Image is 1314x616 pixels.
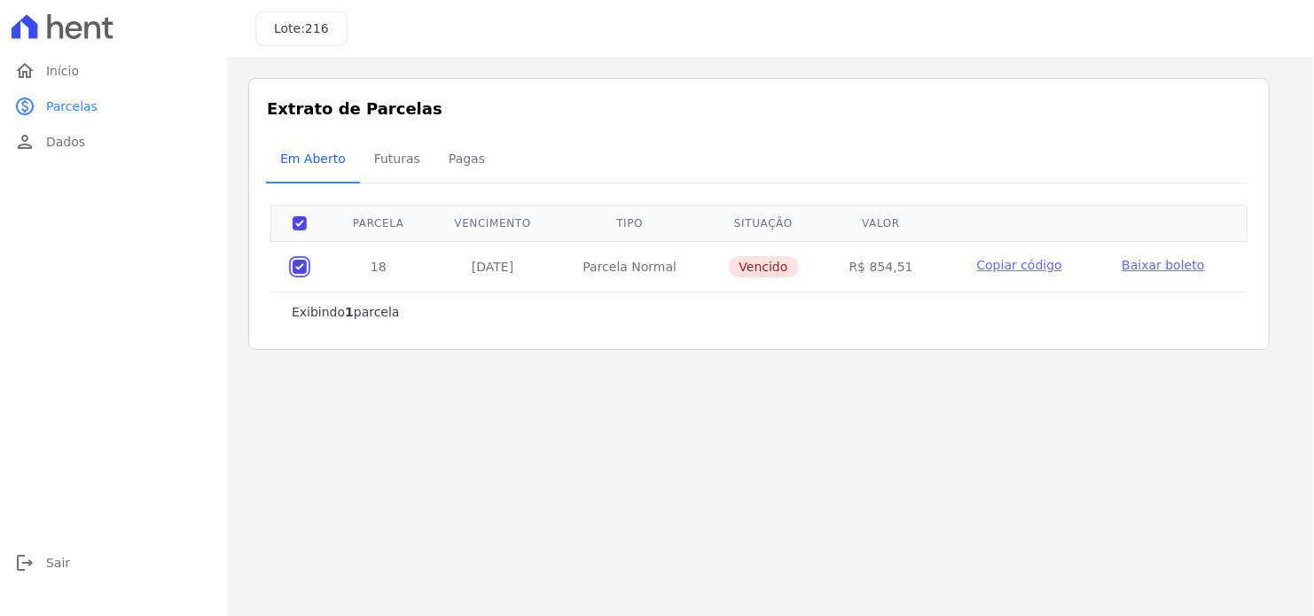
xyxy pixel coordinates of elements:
[7,89,220,124] a: paidParcelas
[270,141,356,176] span: Em Aberto
[438,141,496,176] span: Pagas
[434,137,499,183] a: Pagas
[1122,256,1204,274] a: Baixar boleto
[7,124,220,160] a: personDados
[267,97,1251,121] h3: Extrato de Parcelas
[429,205,557,241] th: Vencimento
[46,97,98,115] span: Parcelas
[360,137,434,183] a: Futuras
[345,305,354,319] b: 1
[824,241,938,292] td: R$ 854,51
[7,53,220,89] a: homeInício
[959,256,1079,274] button: Copiar código
[557,241,703,292] td: Parcela Normal
[703,205,824,241] th: Situação
[429,241,557,292] td: [DATE]
[14,60,35,82] i: home
[824,205,938,241] th: Valor
[305,21,329,35] span: 216
[557,205,703,241] th: Tipo
[364,141,431,176] span: Futuras
[328,205,429,241] th: Parcela
[729,256,799,277] span: Vencido
[292,303,400,321] p: Exibindo parcela
[7,545,220,581] a: logoutSair
[46,554,70,572] span: Sair
[46,62,79,80] span: Início
[274,19,329,38] h3: Lote:
[14,96,35,117] i: paid
[977,258,1062,272] span: Copiar código
[14,131,35,152] i: person
[46,133,85,151] span: Dados
[1122,258,1204,272] span: Baixar boleto
[14,552,35,573] i: logout
[266,137,360,183] a: Em Aberto
[328,241,429,292] td: 18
